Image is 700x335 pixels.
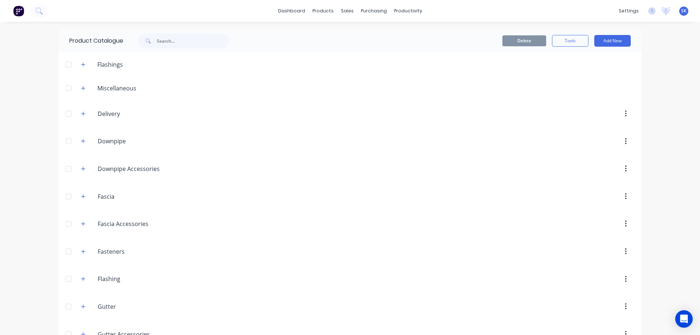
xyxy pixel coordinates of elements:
button: Add New [594,35,631,47]
div: Open Intercom Messenger [675,310,693,328]
input: Enter category name [98,192,184,201]
div: Flashings [92,60,129,69]
input: Enter category name [98,247,184,256]
input: Enter category name [98,164,184,173]
input: Enter category name [98,274,184,283]
div: settings [615,5,642,16]
div: Product Catalogue [58,29,123,52]
button: Tools [552,35,588,47]
input: Enter category name [98,302,184,311]
input: Enter category name [98,219,184,228]
div: purchasing [357,5,390,16]
input: Search... [157,34,229,48]
img: Factory [13,5,24,16]
div: products [309,5,337,16]
input: Enter category name [98,109,184,118]
button: Delete [502,35,546,46]
input: Enter category name [98,137,184,145]
div: sales [337,5,357,16]
a: dashboard [275,5,309,16]
div: Miscellaneous [92,84,142,93]
div: productivity [390,5,426,16]
span: SK [681,8,687,14]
